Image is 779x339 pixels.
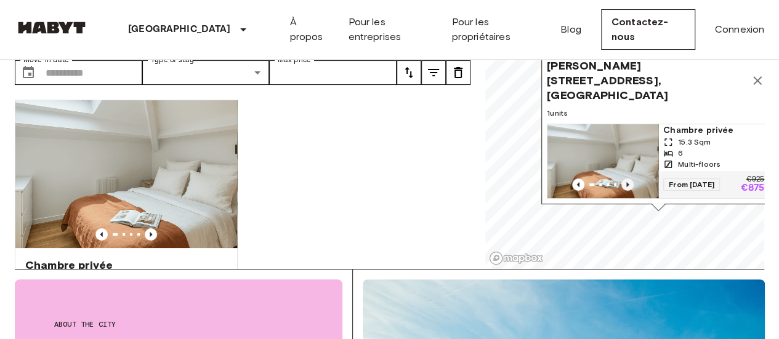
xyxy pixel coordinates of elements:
button: tune [397,60,421,85]
button: tune [421,60,446,85]
a: À propos [290,15,329,44]
span: About the city [54,319,303,330]
a: Connexion [715,22,764,37]
span: 6 [678,148,683,159]
span: Chambre privée [25,258,113,273]
div: Map marker [541,53,775,211]
button: Choose date [16,60,41,85]
img: Marketing picture of unit FR-18-003-003-05 [547,124,658,198]
button: Previous image [572,178,584,191]
p: €925 [746,176,764,183]
p: €875 [740,183,764,193]
a: Contactez-nous [601,9,695,50]
label: Type of stay [151,55,194,65]
span: Multi-floors [678,159,720,170]
label: Max price [278,55,311,65]
span: [PERSON_NAME][STREET_ADDRESS], [GEOGRAPHIC_DATA] [547,58,745,103]
button: Previous image [621,178,634,191]
a: Mapbox logo [489,251,543,265]
a: Marketing picture of unit FR-18-003-003-05Previous imagePrevious imageChambre privée15.3 Sqm6Mult... [547,124,770,199]
span: 15.3 Sqm [678,137,711,148]
button: Previous image [95,228,108,241]
img: Habyt [15,22,89,34]
button: tune [446,60,470,85]
span: From [DATE] [663,178,720,191]
span: 1 units [547,108,770,119]
img: Marketing picture of unit FR-18-003-003-05 [15,100,237,248]
button: Previous image [145,228,157,241]
a: Blog [560,22,581,37]
a: Pour les entreprises [348,15,432,44]
span: Chambre privée [663,124,764,137]
label: Move-in date [23,55,69,65]
a: Pour les propriétaires [451,15,541,44]
p: [GEOGRAPHIC_DATA] [128,22,231,37]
